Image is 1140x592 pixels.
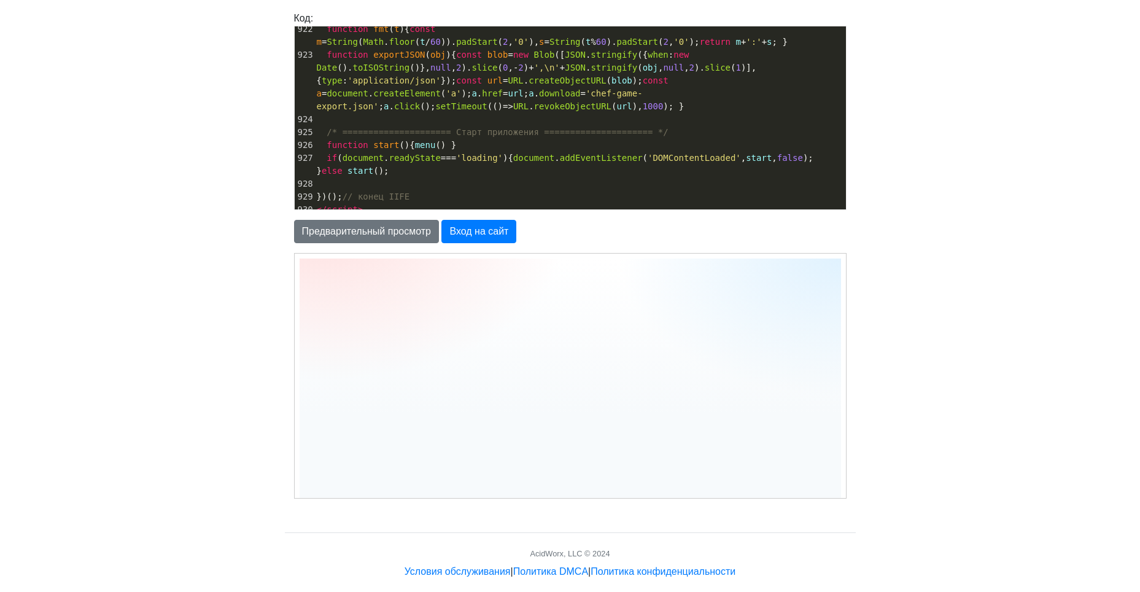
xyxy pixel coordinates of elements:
[735,37,740,47] span: m
[586,37,591,47] span: t
[389,153,441,163] span: readyState
[643,76,669,85] span: const
[616,101,632,111] span: url
[503,76,508,85] span: =
[322,37,327,47] span: =
[409,24,435,34] span: const
[449,226,508,236] ya-tr-span: Вход на сайт
[389,37,415,47] span: floor
[322,88,327,98] span: =
[295,152,314,165] div: 927
[487,50,508,60] span: blob
[530,549,610,558] ya-tr-span: AcidWorx, LLC © 2024
[343,192,410,201] span: // конец IIFE
[373,140,399,150] span: start
[317,88,322,98] span: a
[663,63,684,72] span: null
[327,24,368,34] span: function
[539,37,544,47] span: s
[327,88,368,98] span: document
[294,13,314,23] ya-tr-span: Код:
[327,50,368,60] span: function
[295,190,314,203] div: 929
[373,50,425,60] span: exportJSON
[565,50,586,60] span: JSON
[503,37,508,47] span: 2
[549,37,581,47] span: String
[777,153,803,163] span: false
[689,63,694,72] span: 2
[5,5,546,264] div: Кулинарный тренажёр
[591,566,735,577] a: Политика конфиденциальности
[529,88,533,98] span: a
[596,37,607,47] span: 60
[735,63,740,72] span: 1
[456,76,482,85] span: const
[471,88,476,98] span: a
[591,37,595,47] span: %
[508,76,523,85] span: URL
[643,63,658,72] span: obj
[425,37,430,47] span: /
[746,37,761,47] span: ':'
[529,63,533,72] span: +
[420,37,425,47] span: t
[534,101,611,111] span: revokeObjectURL
[295,126,314,139] div: 925
[591,63,637,72] span: stringify
[295,177,314,190] div: 928
[441,220,516,243] button: Вход на сайт
[482,88,503,98] span: href
[430,37,441,47] span: 60
[295,113,314,126] div: 924
[394,101,420,111] span: click
[294,220,439,243] button: Предварительный просмотр
[565,63,586,72] span: JSON
[648,50,669,60] span: when
[317,63,338,72] span: Date
[353,63,410,72] span: toISOString
[767,37,772,47] span: s
[415,140,436,150] span: menu
[513,50,529,60] span: new
[503,88,508,98] span: =
[513,153,554,163] span: document
[317,192,410,201] span: })();
[327,37,358,47] span: String
[347,76,441,85] span: 'application/json'
[405,566,511,577] ya-tr-span: Условия обслуживания
[741,37,746,47] span: +
[591,50,637,60] span: stringify
[560,153,643,163] span: addEventListener
[513,37,529,47] span: '0'
[430,50,446,60] span: obj
[317,204,327,214] span: </
[322,166,343,176] span: else
[529,76,606,85] span: createObjectURL
[746,153,772,163] span: start
[327,153,337,163] span: if
[545,37,549,47] span: =
[456,153,503,163] span: 'loading'
[513,566,588,577] ya-tr-span: Политика DMCA
[518,63,523,72] span: 2
[347,166,373,176] span: start
[513,101,529,111] span: URL
[456,37,497,47] span: padStart
[617,37,658,47] span: padStart
[560,63,565,72] span: +
[327,127,668,137] span: /* ===================== Старт приложения ===================== */
[699,37,731,47] span: return
[327,204,358,214] span: script
[456,50,482,60] span: const
[611,76,632,85] span: blob
[435,101,487,111] span: setTimeout
[430,63,451,72] span: null
[327,140,368,150] span: function
[446,88,461,98] span: 'a'
[705,63,731,72] span: slice
[295,49,314,61] div: 923
[384,101,389,111] span: a
[317,37,322,47] span: m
